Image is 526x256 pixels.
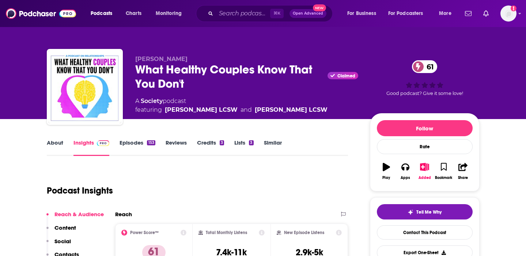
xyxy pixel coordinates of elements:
button: Show profile menu [500,5,516,22]
a: Lists3 [234,139,253,156]
a: Rhoda Mills Sommer LCSW [255,106,328,114]
button: Bookmark [434,158,453,184]
img: Podchaser Pro [97,140,110,146]
h2: Power Score™ [130,230,159,235]
div: 61Good podcast? Give it some love! [370,56,480,101]
input: Search podcasts, credits, & more... [216,8,270,19]
button: open menu [434,8,461,19]
a: About [47,139,63,156]
span: Claimed [337,74,355,78]
a: Reviews [166,139,187,156]
a: Similar [264,139,282,156]
button: Share [453,158,472,184]
svg: Add a profile image [511,5,516,11]
a: Show notifications dropdown [462,7,474,20]
a: Contact This Podcast [377,225,473,240]
a: Society [141,98,163,104]
button: Apps [396,158,415,184]
img: What Healthy Couples Know That You Don't [48,50,121,123]
span: Tell Me Why [416,209,442,215]
a: Credits3 [197,139,224,156]
img: Podchaser - Follow, Share and Rate Podcasts [6,7,76,20]
div: Share [458,176,468,180]
div: Search podcasts, credits, & more... [203,5,340,22]
span: More [439,8,451,19]
button: Added [415,158,434,184]
h1: Podcast Insights [47,185,113,196]
button: Play [377,158,396,184]
span: 61 [419,60,438,73]
a: Episodes153 [120,139,155,156]
span: Logged in as megcassidy [500,5,516,22]
button: open menu [151,8,191,19]
h2: New Episode Listens [284,230,324,235]
div: Rate [377,139,473,154]
img: tell me why sparkle [408,209,413,215]
span: Monitoring [156,8,182,19]
div: 3 [220,140,224,145]
div: Bookmark [435,176,452,180]
button: open menu [342,8,385,19]
a: 61 [412,60,438,73]
a: Rhoda Mills Sommer LCSW [165,106,238,114]
button: tell me why sparkleTell Me Why [377,204,473,219]
span: For Podcasters [388,8,423,19]
button: open menu [383,8,434,19]
a: InsightsPodchaser Pro [73,139,110,156]
span: Good podcast? Give it some love! [386,91,463,96]
p: Content [54,224,76,231]
span: Open Advanced [293,12,323,15]
div: 3 [249,140,253,145]
a: Show notifications dropdown [480,7,492,20]
p: Reach & Audience [54,211,104,218]
span: Charts [126,8,141,19]
span: and [241,106,252,114]
button: Social [46,238,71,251]
button: Follow [377,120,473,136]
h2: Total Monthly Listens [206,230,247,235]
div: Added [419,176,431,180]
a: Charts [121,8,146,19]
div: Play [382,176,390,180]
img: User Profile [500,5,516,22]
button: Reach & Audience [46,211,104,224]
span: ⌘ K [270,9,284,18]
div: A podcast [135,97,328,114]
button: Open AdvancedNew [290,9,326,18]
p: Social [54,238,71,245]
div: 153 [147,140,155,145]
div: Apps [401,176,410,180]
span: [PERSON_NAME] [135,56,188,62]
span: featuring [135,106,328,114]
button: Content [46,224,76,238]
span: New [313,4,326,11]
span: Podcasts [91,8,112,19]
span: For Business [347,8,376,19]
h2: Reach [115,211,132,218]
button: open menu [86,8,122,19]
